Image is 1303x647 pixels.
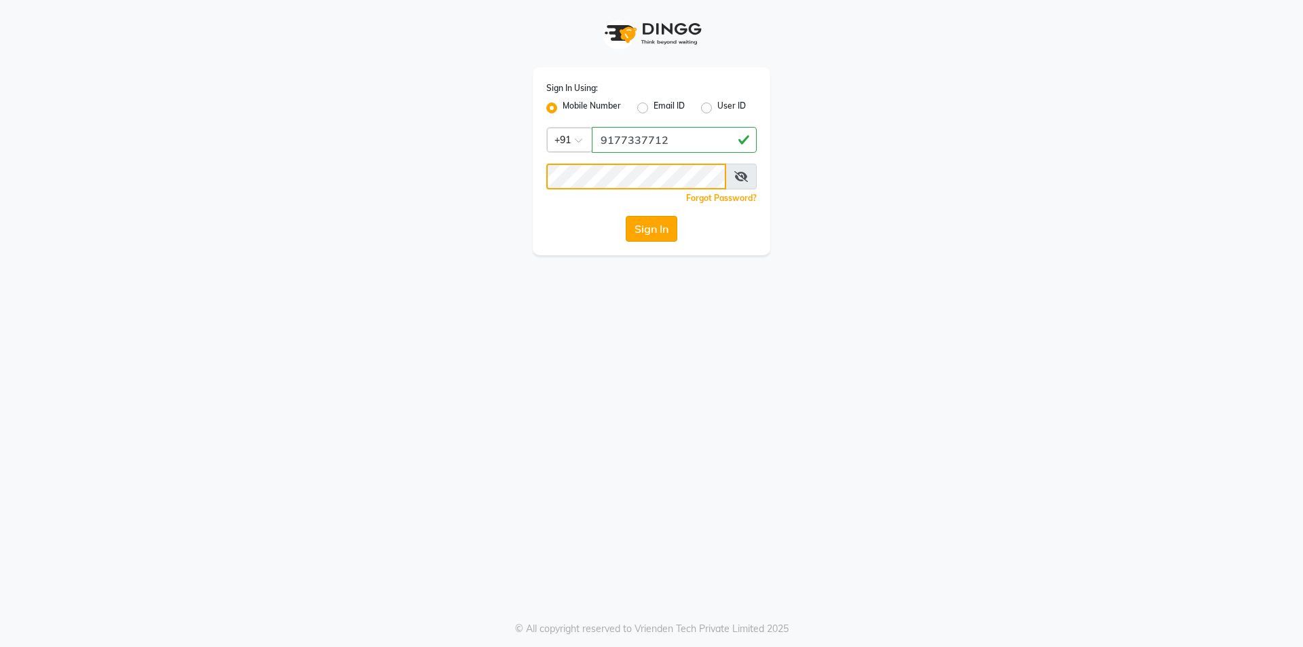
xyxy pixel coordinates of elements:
label: Email ID [654,100,685,116]
input: Username [546,164,726,189]
label: User ID [717,100,746,116]
button: Sign In [626,216,677,242]
label: Sign In Using: [546,82,598,94]
a: Forgot Password? [686,193,757,203]
input: Username [592,127,757,153]
img: logo1.svg [597,14,706,54]
label: Mobile Number [563,100,621,116]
